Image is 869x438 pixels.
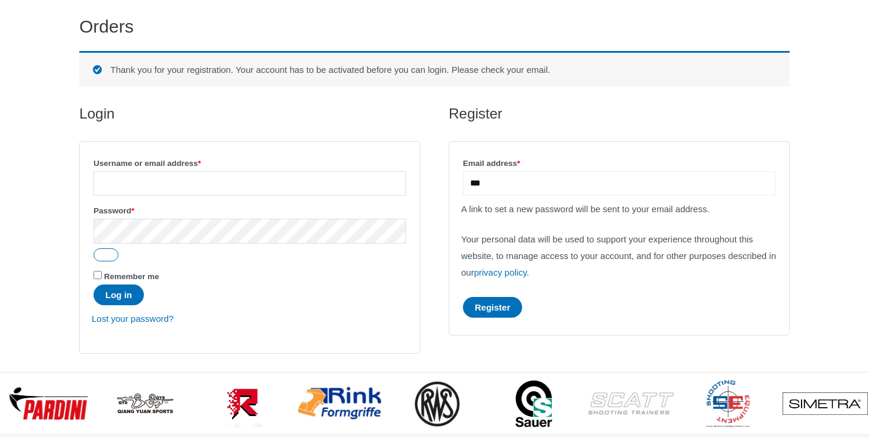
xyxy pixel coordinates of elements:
button: Register [463,297,522,318]
p: A link to set a new password will be sent to your email address. [461,201,777,218]
p: Your personal data will be used to support your experience throughout this website, to manage acc... [461,231,777,281]
div: Thank you for your registration. Your account has to be activated before you can login. Please ch... [79,51,790,87]
h2: Login [79,104,420,123]
input: Remember me [94,271,102,279]
h1: Orders [79,16,790,37]
h2: Register [449,104,790,123]
button: Show password [94,248,118,261]
label: Email address [463,155,775,171]
span: Remember me [104,272,159,281]
label: Password [94,203,406,219]
a: Lost your password? [92,314,173,324]
button: Log in [94,284,144,305]
label: Username or email address [94,155,406,171]
a: privacy policy [474,267,527,277]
